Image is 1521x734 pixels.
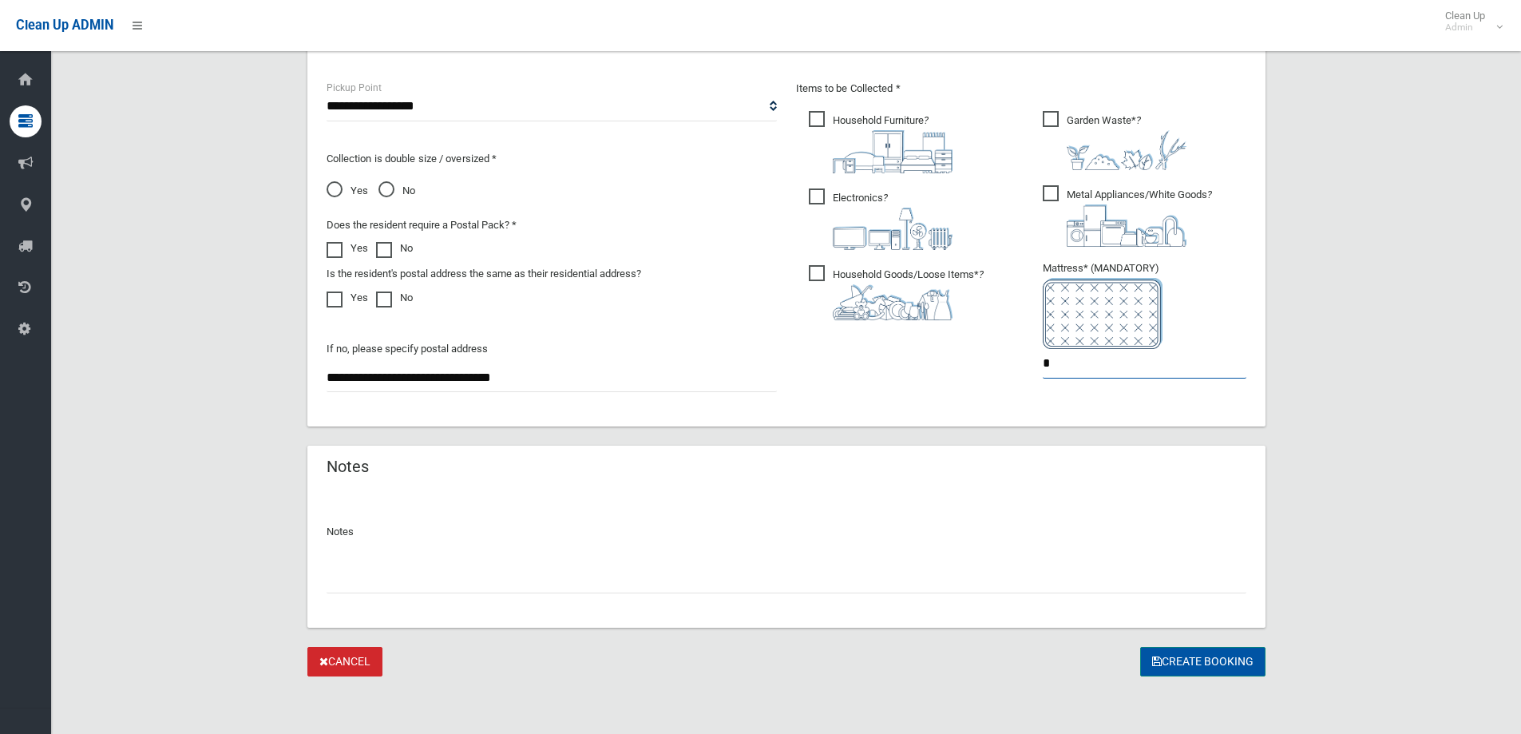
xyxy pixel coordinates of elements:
label: No [376,288,413,307]
img: 4fd8a5c772b2c999c83690221e5242e0.png [1067,130,1186,170]
label: No [376,239,413,258]
label: Is the resident's postal address the same as their residential address? [327,264,641,284]
span: Clean Up ADMIN [16,18,113,33]
img: aa9efdbe659d29b613fca23ba79d85cb.png [833,130,953,173]
span: No [378,181,415,200]
p: Collection is double size / oversized * [327,149,777,169]
img: e7408bece873d2c1783593a074e5cb2f.png [1043,278,1163,349]
p: Items to be Collected * [796,79,1246,98]
i: ? [833,192,953,250]
span: Clean Up [1437,10,1501,34]
i: ? [833,268,984,320]
label: Yes [327,239,368,258]
i: ? [833,114,953,173]
button: Create Booking [1140,647,1266,676]
img: b13cc3517677393f34c0a387616ef184.png [833,284,953,320]
label: Does the resident require a Postal Pack? * [327,216,517,235]
label: Yes [327,288,368,307]
span: Household Furniture [809,111,953,173]
label: If no, please specify postal address [327,339,488,359]
span: Metal Appliances/White Goods [1043,185,1212,247]
span: Garden Waste* [1043,111,1186,170]
img: 36c1b0289cb1767239cdd3de9e694f19.png [1067,204,1186,247]
span: Yes [327,181,368,200]
span: Household Goods/Loose Items* [809,265,984,320]
span: Mattress* (MANDATORY) [1043,262,1246,349]
img: 394712a680b73dbc3d2a6a3a7ffe5a07.png [833,208,953,250]
i: ? [1067,188,1212,247]
span: Electronics [809,188,953,250]
small: Admin [1445,22,1485,34]
header: Notes [307,451,388,482]
p: Notes [327,522,1246,542]
i: ? [1067,114,1186,170]
a: Cancel [307,647,382,676]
